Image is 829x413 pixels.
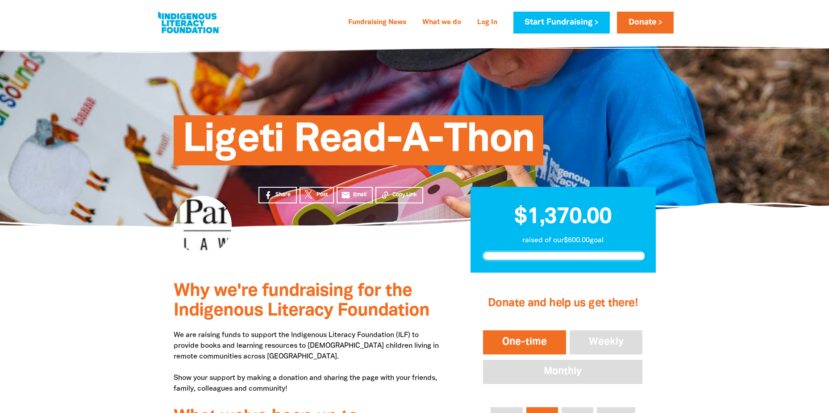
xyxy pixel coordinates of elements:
span: Post [317,191,328,199]
a: What we do [417,16,467,30]
a: Donate [617,12,673,34]
h2: Donate and help us get there! [481,286,644,321]
button: Weekly [568,329,645,356]
span: Share [275,191,291,199]
span: Copy Link [392,191,417,199]
span: Why we're fundraising for the Indigenous Literacy Foundation [174,283,429,319]
button: One-time [481,329,568,356]
a: Fundraising News [343,16,412,30]
a: Post [300,187,334,203]
p: raised of our $600.00 goal [482,235,645,246]
i: email [341,190,350,200]
a: Start Fundraising [513,12,610,34]
button: Monthly [481,358,644,386]
p: We are raising funds to support the Indigenous Literacy Foundation (ILF) to provide books and lea... [174,330,444,394]
a: Share [258,187,297,203]
span: $1,370.00 [514,207,612,228]
a: emailEmail [337,187,373,203]
a: Log In [472,16,503,30]
span: Email [353,191,367,199]
button: Copy Link [375,187,423,203]
span: Ligeti Read-A-Thon [183,122,535,165]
